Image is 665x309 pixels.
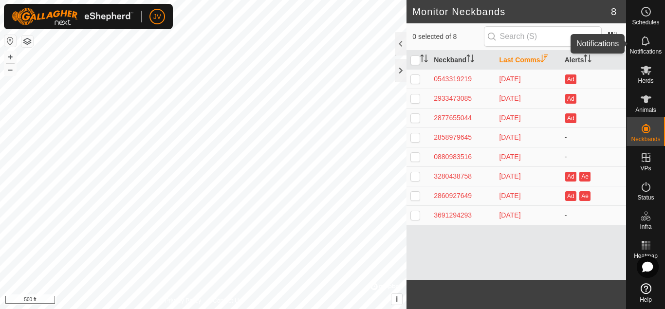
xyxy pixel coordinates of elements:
div: 2933473085 [434,93,491,104]
div: 0543319219 [434,74,491,84]
p-sorticon: Activate to sort [584,56,591,64]
td: - [561,205,626,225]
span: 0 selected of 8 [412,32,483,42]
span: Status [637,195,654,200]
div: 3691294293 [434,210,491,220]
td: - [561,127,626,147]
span: 8 [611,4,616,19]
td: - [561,147,626,166]
button: Reset Map [4,35,16,47]
p-sorticon: Activate to sort [466,56,474,64]
div: 2877655044 [434,113,491,123]
span: Jul 28, 2025, 10:22 AM [499,211,520,219]
p-sorticon: Activate to sort [420,56,428,64]
button: Ae [579,191,590,201]
button: Ad [565,191,576,201]
a: Help [627,279,665,307]
span: Jul 31, 2025, 11:52 AM [499,192,520,200]
p-sorticon: Activate to sort [540,56,548,64]
span: Jul 31, 2025, 11:52 AM [499,153,520,161]
span: Heatmap [634,253,658,259]
div: 0880983516 [434,152,491,162]
div: 2858979645 [434,132,491,143]
span: Jul 31, 2025, 11:52 AM [499,133,520,141]
button: Map Layers [21,36,33,47]
span: Infra [640,224,651,230]
span: Notifications [630,49,662,55]
span: VPs [640,165,651,171]
div: 2860927649 [434,191,491,201]
img: Gallagher Logo [12,8,133,25]
h2: Monitor Neckbands [412,6,611,18]
button: Ad [565,172,576,182]
button: i [391,294,402,305]
span: Help [640,297,652,303]
span: i [396,295,398,303]
button: Ae [579,172,590,182]
th: Alerts [561,51,626,70]
div: 3280438758 [434,171,491,182]
th: Last Comms [495,51,560,70]
button: Ad [565,94,576,104]
span: Jul 31, 2025, 11:52 AM [499,114,520,122]
span: Neckbands [631,136,660,142]
button: Ad [565,113,576,123]
span: Herds [638,78,653,84]
input: Search (S) [484,26,602,47]
span: Jul 31, 2025, 11:52 AM [499,75,520,83]
th: Neckband [430,51,495,70]
button: Ad [565,74,576,84]
span: Jul 31, 2025, 11:52 AM [499,172,520,180]
a: Privacy Policy [165,296,202,305]
span: Jul 31, 2025, 11:52 AM [499,94,520,102]
button: + [4,51,16,63]
span: Schedules [632,19,659,25]
span: Animals [635,107,656,113]
button: – [4,64,16,75]
span: JV [153,12,161,22]
a: Contact Us [213,296,241,305]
